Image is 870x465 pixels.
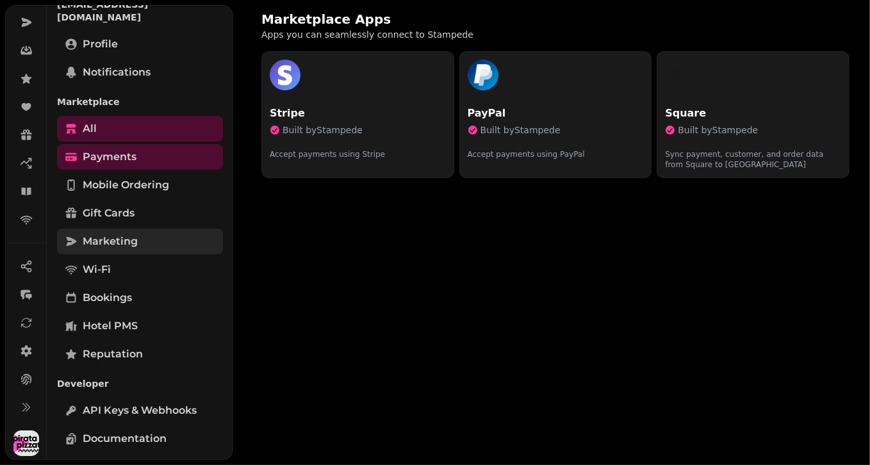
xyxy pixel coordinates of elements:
[665,139,841,170] p: Sync payment, customer, and order data from Square to [GEOGRAPHIC_DATA]
[57,372,223,395] p: Developer
[83,177,169,193] span: Mobile ordering
[270,60,300,90] img: Stripe favicon
[57,313,223,339] a: Hotel PMS
[261,51,454,178] button: Stripe faviconStripeBuilt byStampedeAccept payments using Stripe
[665,60,696,90] img: Square favicon
[83,347,143,362] span: Reputation
[57,200,223,226] a: Gift cards
[57,229,223,254] a: Marketing
[57,426,223,452] a: Documentation
[657,51,849,178] button: Square faviconSquareBuilt byStampedeSync payment, customer, and order data from Square to [GEOGRA...
[468,139,644,159] p: Accept payments using PayPal
[57,341,223,367] a: Reputation
[678,124,758,136] span: Built by Stampede
[83,318,138,334] span: Hotel PMS
[83,290,132,306] span: Bookings
[83,37,118,52] span: Profile
[261,28,589,41] p: Apps you can seamlessly connect to Stampede
[83,403,197,418] span: API keys & webhooks
[83,149,136,165] span: Payments
[57,172,223,198] a: Mobile ordering
[261,10,507,28] h2: Marketplace Apps
[57,257,223,282] a: Wi-Fi
[57,116,223,142] a: All
[283,124,363,136] span: Built by Stampede
[83,121,97,136] span: All
[459,51,652,178] button: PayPal faviconPayPalBuilt byStampedeAccept payments using PayPal
[57,60,223,85] a: Notifications
[468,106,644,121] p: PayPal
[270,139,446,159] p: Accept payments using Stripe
[11,430,42,456] button: User avatar
[83,206,135,221] span: Gift cards
[83,65,151,80] span: Notifications
[270,106,446,121] p: Stripe
[57,90,223,113] p: Marketplace
[57,285,223,311] a: Bookings
[665,106,841,121] p: Square
[57,398,223,423] a: API keys & webhooks
[468,60,498,90] img: PayPal favicon
[57,144,223,170] a: Payments
[83,431,167,446] span: Documentation
[83,262,111,277] span: Wi-Fi
[57,31,223,57] a: Profile
[480,124,561,136] span: Built by Stampede
[83,234,138,249] span: Marketing
[13,430,39,456] img: User avatar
